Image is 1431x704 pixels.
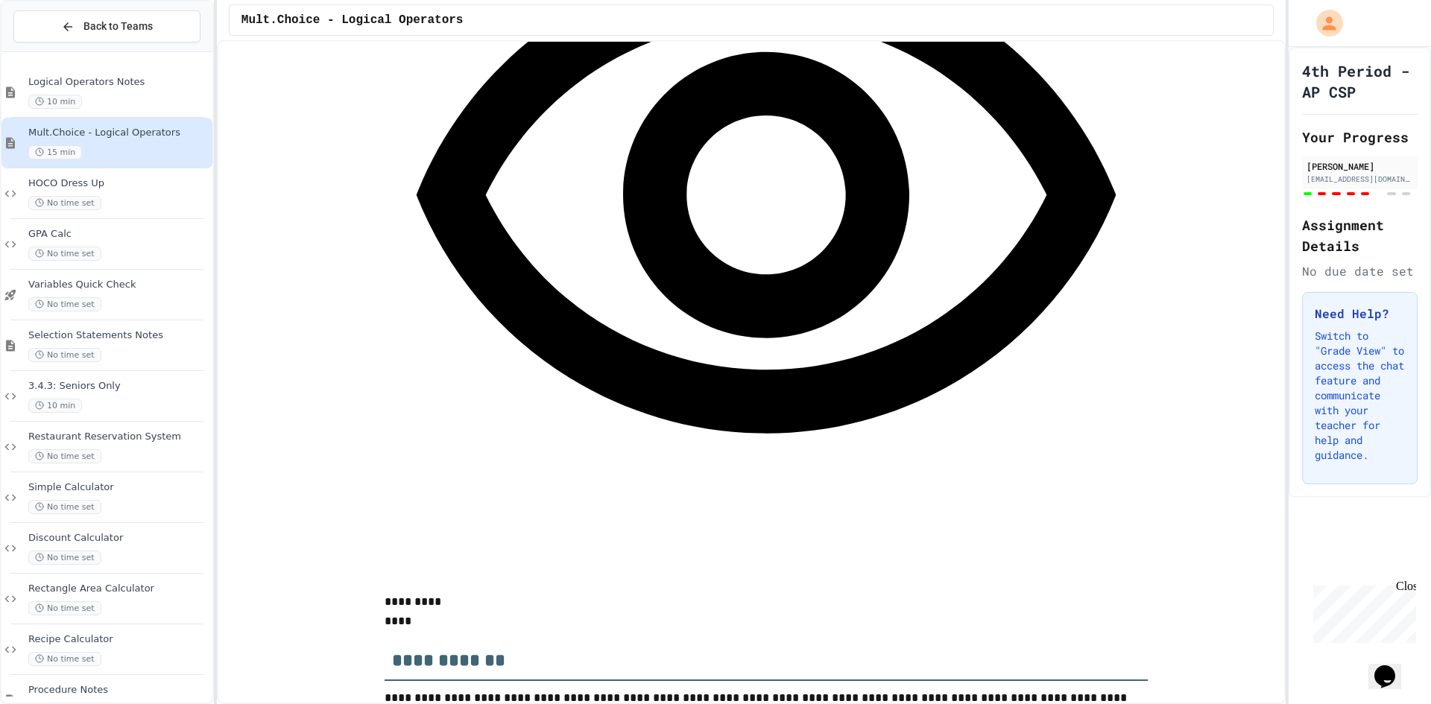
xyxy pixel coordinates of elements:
span: Variables Quick Check [28,279,209,291]
span: 10 min [28,95,82,109]
iframe: chat widget [1368,644,1416,689]
h2: Assignment Details [1302,215,1418,256]
div: [EMAIL_ADDRESS][DOMAIN_NAME] [1307,174,1413,185]
p: Switch to "Grade View" to access the chat feature and communicate with your teacher for help and ... [1315,329,1405,463]
div: No due date set [1302,262,1418,280]
span: Discount Calculator [28,532,209,545]
span: 10 min [28,399,82,413]
h3: Need Help? [1315,305,1405,323]
span: Back to Teams [83,19,153,34]
div: Chat with us now!Close [6,6,103,95]
div: [PERSON_NAME] [1307,159,1413,173]
span: Mult.Choice - Logical Operators [28,127,209,139]
span: Logical Operators Notes [28,76,209,89]
button: Back to Teams [13,10,200,42]
span: Restaurant Reservation System [28,431,209,443]
span: Selection Statements Notes [28,329,209,342]
div: My Account [1301,6,1347,40]
span: No time set [28,551,101,565]
h1: 4th Period - AP CSP [1302,60,1418,102]
span: No time set [28,297,101,311]
span: Mult.Choice - Logical Operators [241,11,464,29]
span: Rectangle Area Calculator [28,583,209,595]
span: Recipe Calculator [28,633,209,646]
span: HOCO Dress Up [28,177,209,190]
span: No time set [28,601,101,615]
span: No time set [28,196,101,210]
span: No time set [28,449,101,463]
span: 3.4.3: Seniors Only [28,380,209,393]
span: No time set [28,348,101,362]
span: GPA Calc [28,228,209,241]
iframe: chat widget [1307,580,1416,643]
span: No time set [28,247,101,261]
span: 15 min [28,145,82,159]
h2: Your Progress [1302,127,1418,148]
span: Simple Calculator [28,481,209,494]
span: Procedure Notes [28,684,209,697]
span: No time set [28,500,101,514]
span: No time set [28,652,101,666]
